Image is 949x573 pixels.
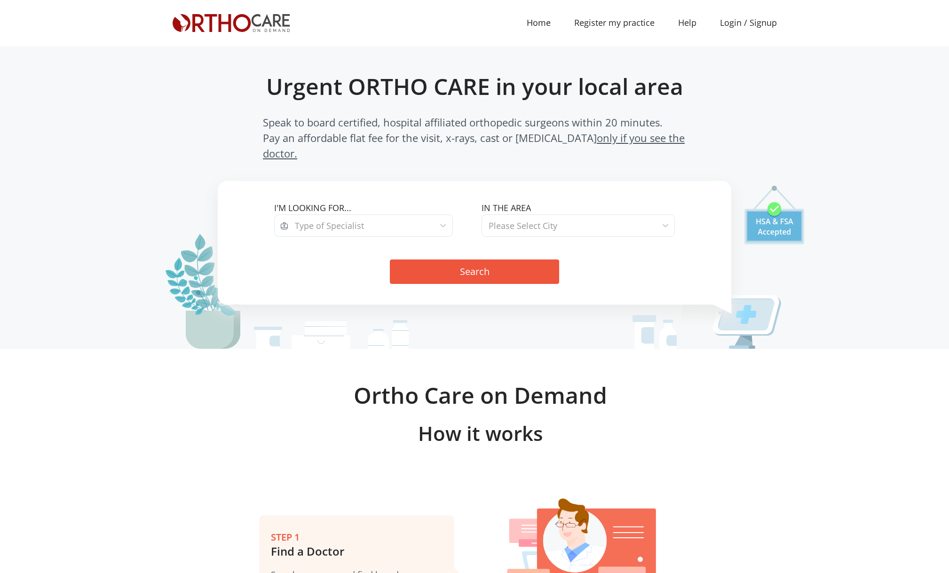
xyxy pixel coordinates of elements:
label: In the area [482,202,675,214]
span: Please Select City [489,220,557,231]
a: Help [666,12,708,33]
h1: Urgent ORTHO CARE in your local area [238,73,711,100]
a: Login / Signup [708,16,789,29]
span: Type of Specialist [295,220,364,231]
h2: Ortho Care on Demand [178,382,783,409]
h3: How it works [178,422,783,445]
h5: Find a Doctor [271,545,435,558]
button: Search [390,259,559,284]
span: Speak to board certified, hospital affiliated orthopedic surgeons within 20 minutes. Pay an affor... [263,115,686,161]
label: I'm looking for... [274,202,467,214]
a: Register my practice [562,12,666,33]
a: Home [515,12,562,33]
h5: Step 1 [271,532,435,543]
